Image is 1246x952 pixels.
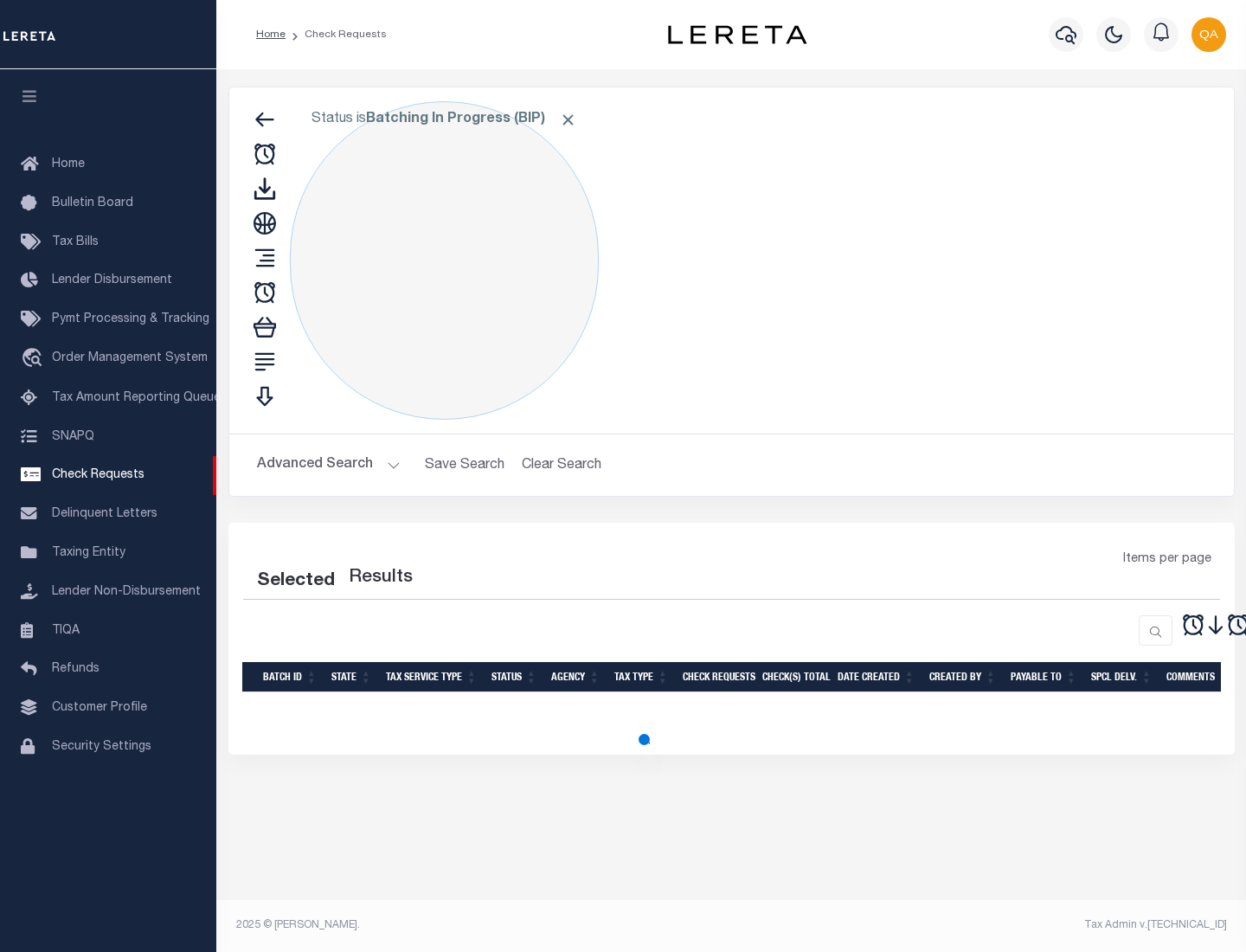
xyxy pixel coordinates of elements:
[256,662,324,692] th: Batch Id
[831,662,922,692] th: Date Created
[52,236,99,248] span: Tax Bills
[21,348,48,370] i: travel_explore
[1004,662,1084,692] th: Payable To
[485,662,544,692] th: Status
[52,624,80,636] span: TIQA
[515,448,609,482] button: Clear Search
[257,568,335,595] div: Selected
[52,392,221,404] span: Tax Amount Reporting Queue
[1123,550,1211,569] span: Items per page
[52,741,151,753] span: Security Settings
[52,274,172,286] span: Lender Disbursement
[52,469,145,481] span: Check Requests
[52,197,133,209] span: Bulletin Board
[223,917,732,933] div: 2025 © [PERSON_NAME].
[607,662,676,692] th: Tax Type
[366,113,577,126] b: Batching In Progress (BIP)
[290,101,599,420] div: Click to Edit
[744,917,1227,933] div: Tax Admin v.[TECHNICAL_ID]
[52,663,100,675] span: Refunds
[1191,17,1226,52] img: svg+xml;base64,PHN2ZyB4bWxucz0iaHR0cDovL3d3dy53My5vcmcvMjAwMC9zdmciIHBvaW50ZXItZXZlbnRzPSJub25lIi...
[755,662,831,692] th: Check(s) Total
[922,662,1004,692] th: Created By
[52,158,85,170] span: Home
[286,27,387,42] li: Check Requests
[324,662,379,692] th: State
[52,352,208,364] span: Order Management System
[52,430,94,442] span: SNAPQ
[52,586,201,598] span: Lender Non-Disbursement
[52,313,209,325] span: Pymt Processing & Tracking
[1159,662,1237,692] th: Comments
[52,508,157,520] span: Delinquent Letters
[668,25,806,44] img: logo-dark.svg
[257,448,401,482] button: Advanced Search
[256,29,286,40] a: Home
[559,111,577,129] span: Click to Remove
[1084,662,1159,692] th: Spcl Delv.
[52,547,125,559] span: Taxing Entity
[414,448,515,482] button: Save Search
[349,564,413,592] label: Results
[676,662,755,692] th: Check Requests
[544,662,607,692] th: Agency
[52,702,147,714] span: Customer Profile
[379,662,485,692] th: Tax Service Type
